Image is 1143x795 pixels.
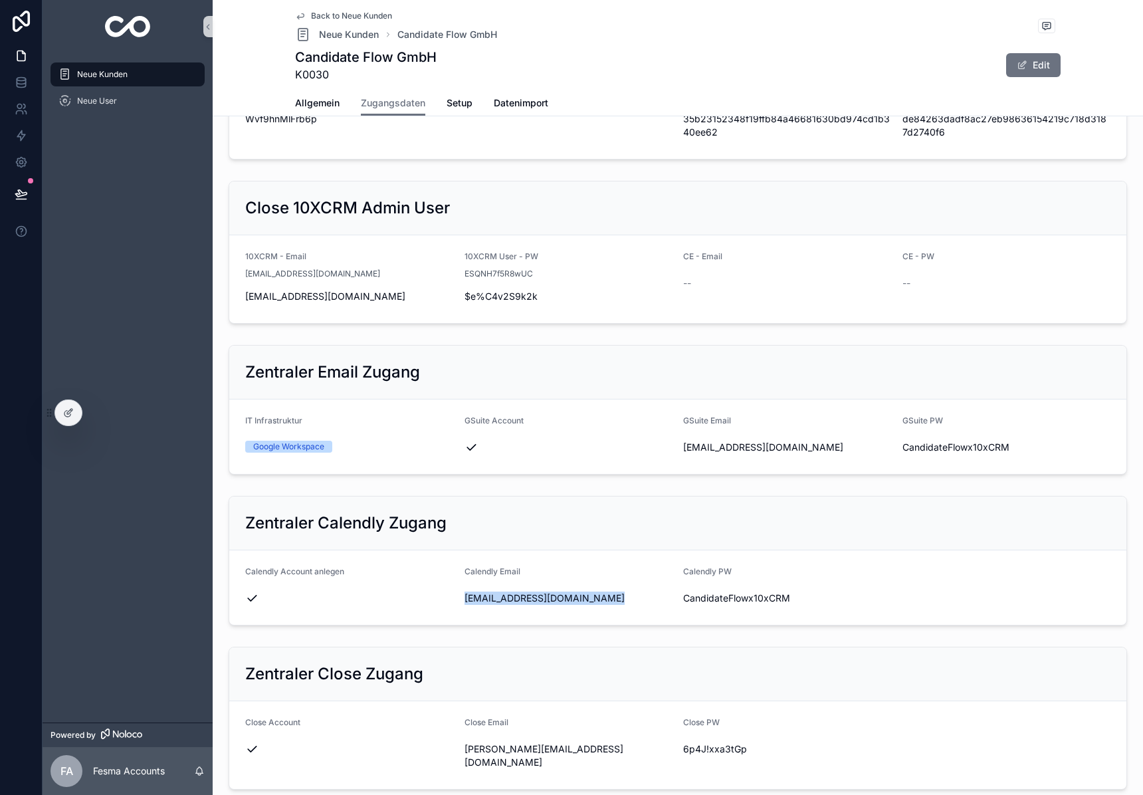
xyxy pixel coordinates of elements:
a: Powered by [43,723,213,747]
img: App logo [105,16,151,37]
span: CE - PW [902,251,934,261]
span: patiCTbMuhPwfzZdG.cf32ef15040287ef39c935b23152348f19ffb84a46681630bd974cd1b340ee62 [683,99,892,139]
span: Close Email [465,717,508,727]
span: [EMAIL_ADDRESS][DOMAIN_NAME] [683,441,892,454]
span: 6p4J!xxa3tGp [683,742,892,756]
span: 10XCRM User - PW [465,251,538,261]
span: [PERSON_NAME][EMAIL_ADDRESS][DOMAIN_NAME] [465,742,673,769]
button: Edit [1006,53,1061,77]
a: Neue Kunden [295,27,379,43]
h2: Zentraler Close Zugang [245,663,423,685]
span: [EMAIL_ADDRESS][DOMAIN_NAME] [245,269,380,279]
h2: Close 10XCRM Admin User [245,197,450,219]
span: -- [902,277,910,290]
a: Setup [447,91,472,118]
div: scrollable content [43,53,213,130]
span: Neue Kunden [77,69,128,80]
span: Neue Kunden [319,28,379,41]
a: Zugangsdaten [361,91,425,116]
h2: Zentraler Email Zugang [245,362,420,383]
span: Calendly Email [465,566,520,576]
span: [EMAIL_ADDRESS][DOMAIN_NAME] [245,290,454,303]
span: Calendly Account anlegen [245,566,344,576]
span: Zugangsdaten [361,96,425,110]
a: Datenimport [494,91,548,118]
span: CandidateFlowx10xCRM [683,592,892,605]
a: Allgemein [295,91,340,118]
span: Close PW [683,717,720,727]
span: Close Account [245,717,300,727]
span: -- [683,277,691,290]
span: GSuite PW [902,415,943,425]
span: Neue User [77,96,117,106]
h2: Zentraler Calendly Zugang [245,512,447,534]
span: [EMAIL_ADDRESS][DOMAIN_NAME] [465,592,673,605]
span: IT Infrastruktur [245,415,302,425]
span: ESQNH7f5R8wUC [465,269,533,279]
span: Datenimport [494,96,548,110]
a: Neue User [51,89,205,113]
span: Allgemein [295,96,340,110]
span: K0030 [295,66,437,82]
span: 10XCRM - Email [245,251,306,261]
span: GSuite Email [683,415,731,425]
div: Google Workspace [253,441,324,453]
a: Back to Neue Kunden [295,11,392,21]
a: Candidate Flow GmbH [397,28,497,41]
span: Setup [447,96,472,110]
a: Neue Kunden [51,62,205,86]
span: CandidateFlowx10xCRM [902,441,1111,454]
span: Powered by [51,730,96,740]
span: Back to Neue Kunden [311,11,392,21]
span: FA [60,763,73,779]
span: CE - Email [683,251,722,261]
span: $e%C4v2S9k2k [465,290,673,303]
p: Fesma Accounts [93,764,165,778]
h1: Candidate Flow GmbH [295,48,437,66]
span: patdfLMY4iWDaK8O6.ae4bf61a605741e486ede84263dadf8ac27eb98636154219c718d3187d2740f6 [902,99,1111,139]
span: GSuite Account [465,415,524,425]
span: Calendly PW [683,566,732,576]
